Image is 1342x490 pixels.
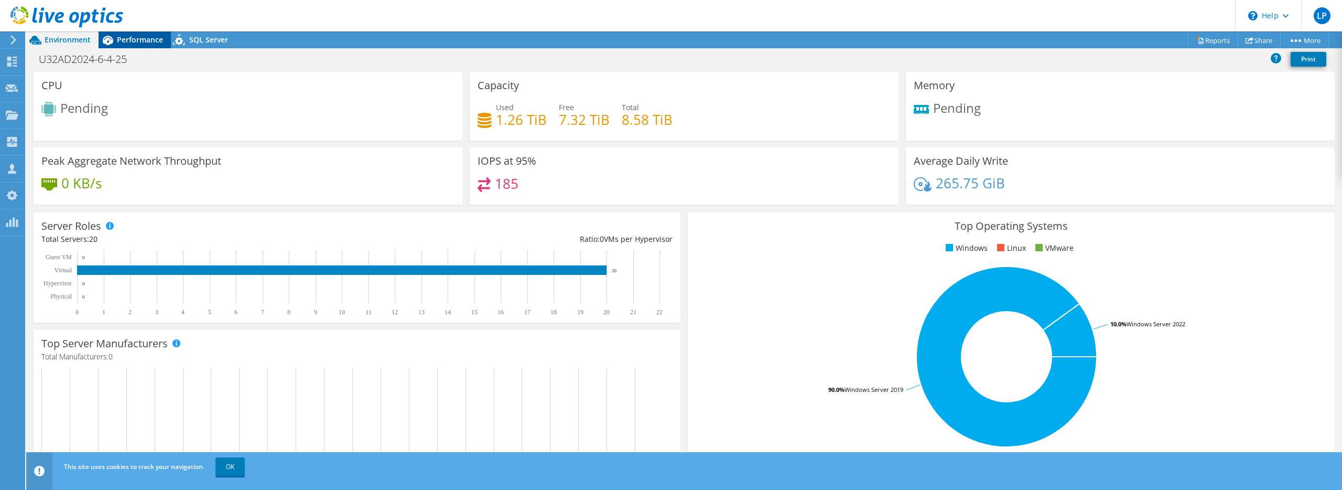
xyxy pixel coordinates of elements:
[914,80,955,91] h3: Memory
[82,294,85,300] text: 0
[357,233,673,245] div: Ratio: VMs per Hypervisor
[577,308,583,316] text: 19
[234,308,237,316] text: 6
[1127,320,1185,328] tspan: Windows Server 2022
[41,338,168,349] h3: Top Server Manufacturers
[287,308,290,316] text: 8
[943,242,988,254] li: Windows
[524,308,531,316] text: 17
[50,293,72,300] text: Physical
[64,462,204,471] span: This site uses cookies to track your navigation.
[550,308,557,316] text: 18
[559,114,610,125] h4: 7.32 TiB
[109,351,113,361] span: 0
[559,102,574,112] span: Free
[261,308,264,316] text: 7
[1314,7,1330,24] span: LP
[1291,52,1326,67] a: Print
[314,308,317,316] text: 9
[44,280,72,287] text: Hypervisor
[994,242,1026,254] li: Linux
[445,308,451,316] text: 14
[392,308,398,316] text: 12
[82,255,85,260] text: 0
[622,102,639,112] span: Total
[41,155,221,167] h3: Peak Aggregate Network Throughput
[622,114,673,125] h4: 8.58 TiB
[60,99,108,116] span: Pending
[497,308,504,316] text: 16
[1248,11,1258,20] svg: \n
[128,308,132,316] text: 2
[496,102,514,112] span: Used
[1280,32,1329,48] a: More
[845,386,903,393] tspan: Windows Server 2019
[82,281,85,286] text: 0
[496,114,547,125] h4: 1.26 TiB
[612,268,617,273] text: 20
[933,99,981,116] span: Pending
[41,233,357,245] div: Total Servers:
[61,177,102,189] h4: 0 KB/s
[181,308,185,316] text: 4
[828,386,845,393] tspan: 90.0%
[339,308,345,316] text: 10
[471,308,478,316] text: 15
[117,35,163,45] span: Performance
[936,177,1005,189] h4: 265.75 GiB
[1033,242,1074,254] li: VMware
[189,35,228,45] span: SQL Server
[155,308,158,316] text: 3
[603,308,610,316] text: 20
[600,234,604,244] span: 0
[89,234,98,244] span: 20
[102,308,105,316] text: 1
[46,253,72,261] text: Guest VM
[656,308,663,316] text: 22
[34,54,143,65] h1: U32AD2024-6-4-25
[41,220,101,232] h3: Server Roles
[495,178,518,189] h4: 185
[45,35,91,45] span: Environment
[1238,32,1281,48] a: Share
[1188,32,1238,48] a: Reports
[41,80,62,91] h3: CPU
[41,351,673,363] h4: Total Manufacturers:
[215,457,245,476] a: OK
[418,308,425,316] text: 13
[365,308,372,316] text: 11
[478,80,519,91] h3: Capacity
[75,308,79,316] text: 0
[55,267,72,274] text: Virtual
[1110,320,1127,328] tspan: 10.0%
[914,155,1008,167] h3: Average Daily Write
[478,155,536,167] h3: IOPS at 95%
[696,220,1327,232] h3: Top Operating Systems
[208,308,211,316] text: 5
[630,308,636,316] text: 21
